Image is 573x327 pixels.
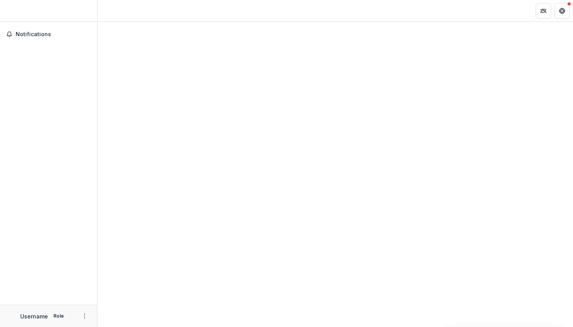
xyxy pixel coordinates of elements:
button: Notifications [3,28,94,40]
button: Get Help [554,3,570,19]
p: Username [20,312,48,320]
p: Role [51,313,66,320]
button: Partners [536,3,551,19]
button: More [80,311,89,321]
span: Notifications [16,31,91,38]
